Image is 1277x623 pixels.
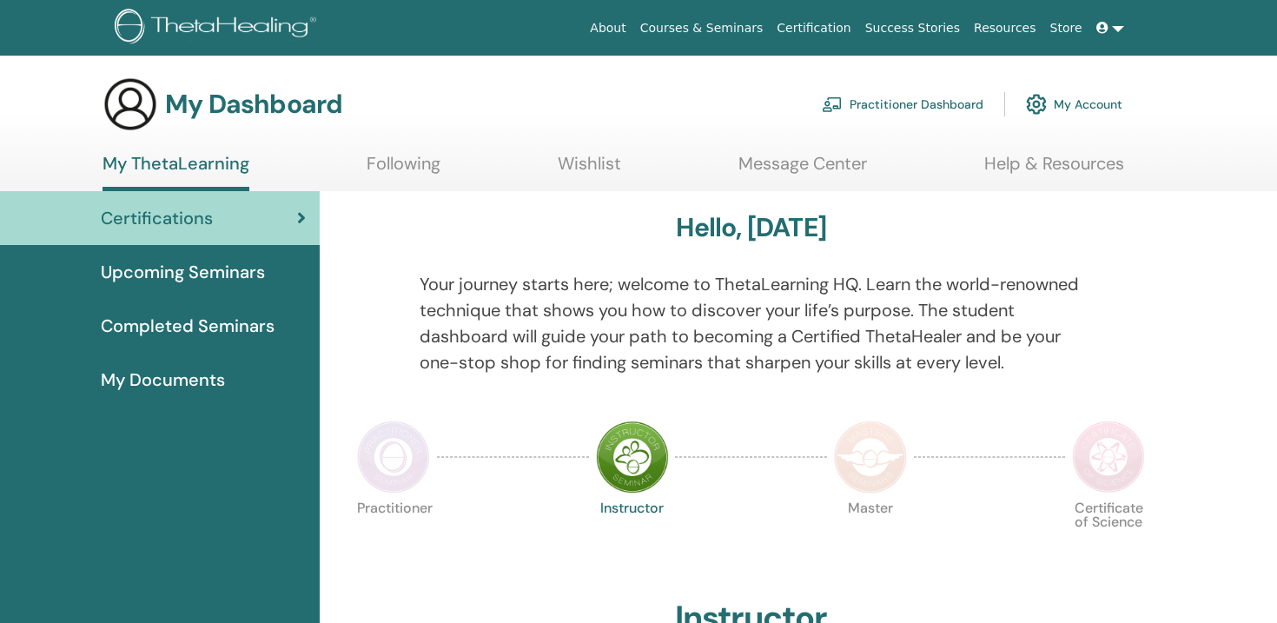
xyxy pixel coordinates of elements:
[103,76,158,132] img: generic-user-icon.jpg
[822,85,983,123] a: Practitioner Dashboard
[165,89,342,120] h3: My Dashboard
[770,12,857,44] a: Certification
[1072,421,1145,494] img: Certificate of Science
[676,212,826,243] h3: Hello, [DATE]
[822,96,843,112] img: chalkboard-teacher.svg
[101,367,225,393] span: My Documents
[115,9,322,48] img: logo.png
[1026,85,1122,123] a: My Account
[101,259,265,285] span: Upcoming Seminars
[367,153,440,187] a: Following
[101,313,275,339] span: Completed Seminars
[633,12,771,44] a: Courses & Seminars
[596,421,669,494] img: Instructor
[357,421,430,494] img: Practitioner
[103,153,249,191] a: My ThetaLearning
[738,153,867,187] a: Message Center
[1043,12,1089,44] a: Store
[834,501,907,574] p: Master
[858,12,967,44] a: Success Stories
[101,205,213,231] span: Certifications
[834,421,907,494] img: Master
[420,271,1083,375] p: Your journey starts here; welcome to ThetaLearning HQ. Learn the world-renowned technique that sh...
[1026,89,1047,119] img: cog.svg
[558,153,621,187] a: Wishlist
[357,501,430,574] p: Practitioner
[1072,501,1145,574] p: Certificate of Science
[583,12,632,44] a: About
[596,501,669,574] p: Instructor
[984,153,1124,187] a: Help & Resources
[967,12,1043,44] a: Resources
